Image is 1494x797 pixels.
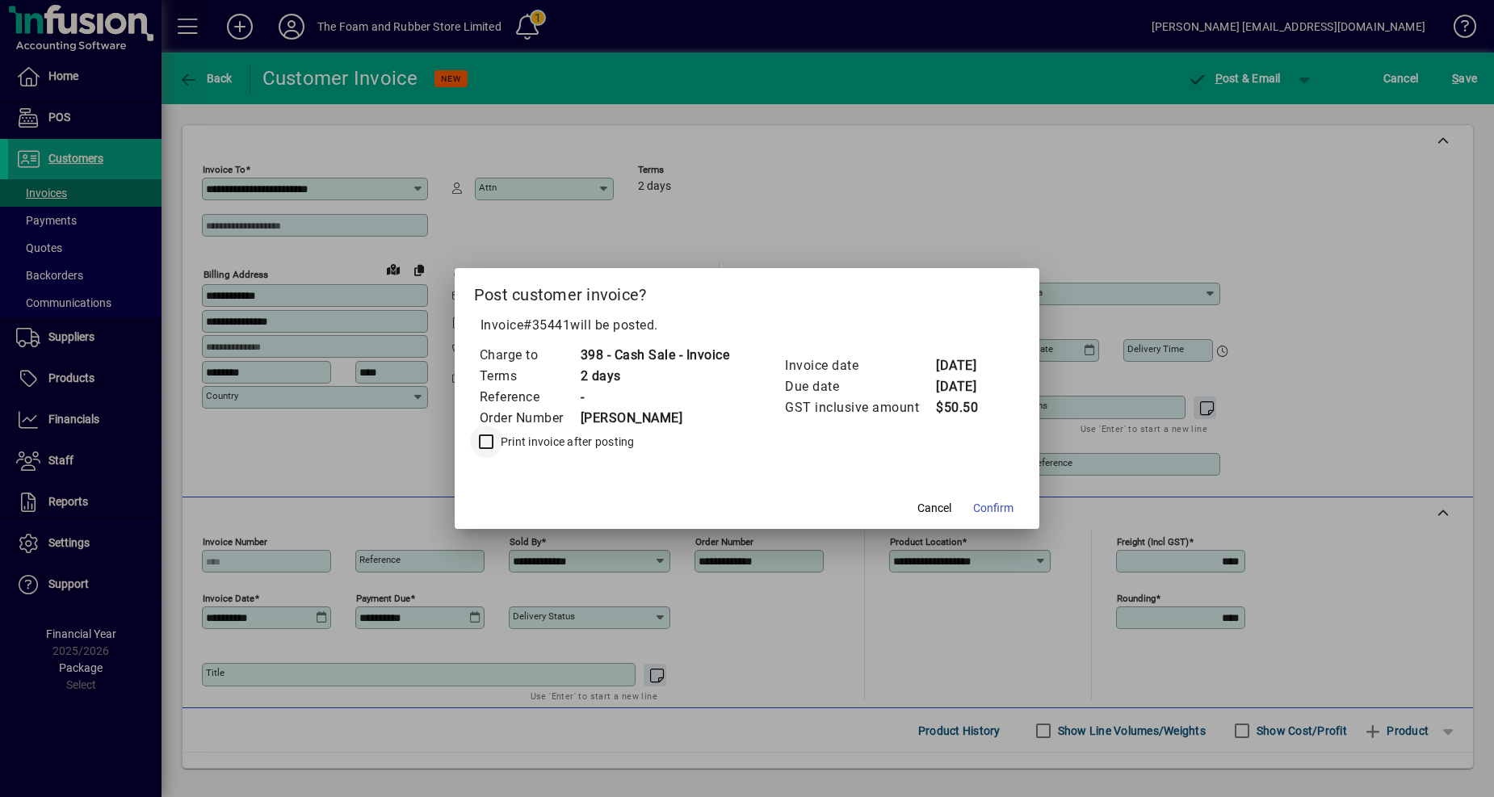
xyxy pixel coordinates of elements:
td: Order Number [479,408,580,429]
td: [DATE] [935,376,1000,397]
td: $50.50 [935,397,1000,418]
button: Cancel [909,493,960,522]
td: Charge to [479,345,580,366]
h2: Post customer invoice? [455,268,1040,315]
td: Terms [479,366,580,387]
td: [DATE] [935,355,1000,376]
td: Reference [479,387,580,408]
td: [PERSON_NAME] [580,408,730,429]
td: Invoice date [784,355,935,376]
td: 398 - Cash Sale - Invoice [580,345,730,366]
td: GST inclusive amount [784,397,935,418]
p: Invoice will be posted . [474,316,1021,335]
td: 2 days [580,366,730,387]
span: Cancel [917,500,951,517]
span: Confirm [973,500,1013,517]
button: Confirm [967,493,1020,522]
td: Due date [784,376,935,397]
label: Print invoice after posting [497,434,635,450]
span: #35441 [523,317,570,333]
td: - [580,387,730,408]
